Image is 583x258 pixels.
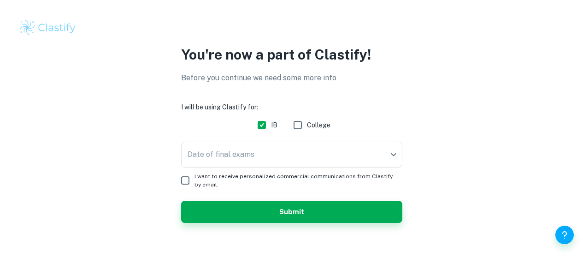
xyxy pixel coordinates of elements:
button: Submit [181,201,402,223]
h6: I will be using Clastify for: [181,102,402,112]
span: College [307,120,330,130]
button: Help and Feedback [555,226,574,244]
span: IB [271,120,277,130]
p: Before you continue we need some more info [181,72,402,84]
img: Clastify logo [18,18,77,37]
span: I want to receive personalized commercial communications from Clastify by email. [194,172,395,189]
a: Clastify logo [18,18,565,37]
p: You're now a part of Clastify! [181,44,402,65]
